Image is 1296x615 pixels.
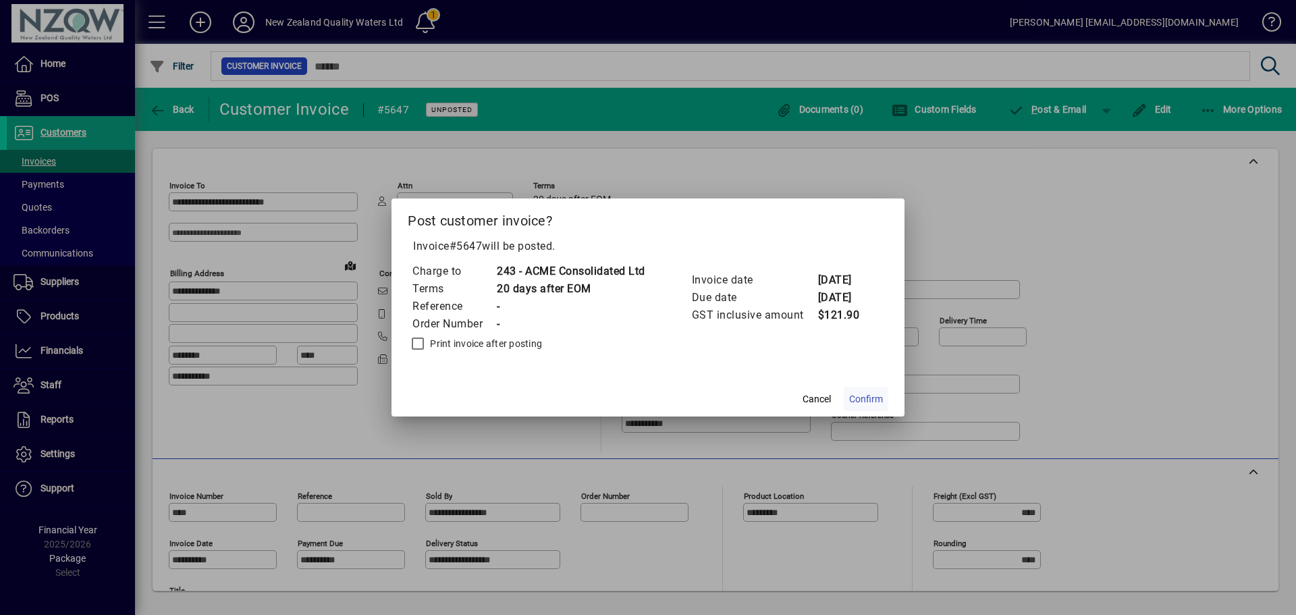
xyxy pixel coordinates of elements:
td: 20 days after EOM [496,280,645,298]
td: Due date [691,289,817,306]
button: Confirm [844,387,888,411]
span: Cancel [803,392,831,406]
label: Print invoice after posting [427,337,542,350]
button: Cancel [795,387,838,411]
td: 243 - ACME Consolidated Ltd [496,263,645,280]
td: Reference [412,298,496,315]
td: GST inclusive amount [691,306,817,324]
td: - [496,315,645,333]
h2: Post customer invoice? [391,198,905,238]
td: Charge to [412,263,496,280]
td: Terms [412,280,496,298]
td: [DATE] [817,289,871,306]
td: $121.90 [817,306,871,324]
span: #5647 [450,240,483,252]
td: [DATE] [817,271,871,289]
span: Confirm [849,392,883,406]
td: Invoice date [691,271,817,289]
td: - [496,298,645,315]
p: Invoice will be posted . [408,238,888,255]
td: Order Number [412,315,496,333]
